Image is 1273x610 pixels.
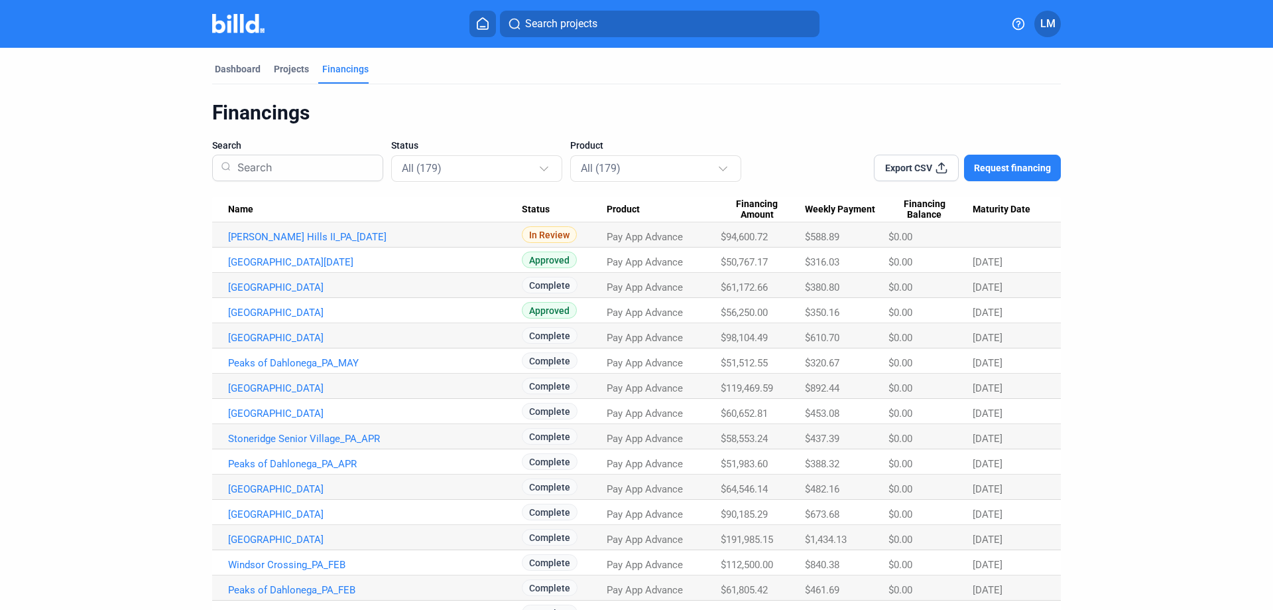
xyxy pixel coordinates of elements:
span: $840.38 [805,559,839,571]
span: Search projects [525,16,597,32]
span: $61,805.42 [721,584,768,596]
span: $388.32 [805,458,839,470]
span: Financing Amount [721,198,793,221]
span: Complete [522,504,577,520]
span: $0.00 [888,231,912,243]
span: $0.00 [888,584,912,596]
a: [GEOGRAPHIC_DATA][DATE] [228,256,522,268]
span: $1,434.13 [805,534,847,546]
span: $90,185.29 [721,508,768,520]
a: Windsor Crossing_PA_FEB [228,559,522,571]
span: Status [391,139,418,152]
span: Pay App Advance [607,231,683,243]
span: $453.08 [805,408,839,419]
a: [GEOGRAPHIC_DATA] [228,408,522,419]
span: [DATE] [973,433,1002,445]
span: [DATE] [973,307,1002,319]
span: [DATE] [973,483,1002,495]
a: [GEOGRAPHIC_DATA] [228,332,522,344]
span: Complete [522,352,577,369]
span: $0.00 [888,483,912,495]
span: $0.00 [888,458,912,470]
span: $51,983.60 [721,458,768,470]
span: $0.00 [888,559,912,571]
span: Complete [522,403,577,419]
a: [GEOGRAPHIC_DATA] [228,382,522,394]
span: $0.00 [888,307,912,319]
span: Complete [522,327,577,344]
span: Pay App Advance [607,433,683,445]
span: $191,985.15 [721,534,773,546]
input: Search [232,151,375,185]
span: Approved [522,302,577,319]
span: $0.00 [888,433,912,445]
span: Pay App Advance [607,382,683,394]
span: $51,512.55 [721,357,768,369]
span: Name [228,204,253,216]
span: Product [607,204,640,216]
span: [DATE] [973,584,1002,596]
span: $0.00 [888,281,912,293]
span: Complete [522,579,577,596]
span: $316.03 [805,256,839,268]
div: Financings [322,62,369,76]
a: [GEOGRAPHIC_DATA] [228,281,522,293]
a: Stoneridge Senior Village_PA_APR [228,433,522,445]
span: [DATE] [973,256,1002,268]
span: [DATE] [973,534,1002,546]
a: [GEOGRAPHIC_DATA] [228,534,522,546]
span: $94,600.72 [721,231,768,243]
span: $60,652.81 [721,408,768,419]
span: Weekly Payment [805,204,875,216]
span: [DATE] [973,458,1002,470]
span: $0.00 [888,256,912,268]
span: $0.00 [888,534,912,546]
span: Pay App Advance [607,508,683,520]
span: Pay App Advance [607,307,683,319]
span: Product [570,139,603,152]
span: Pay App Advance [607,357,683,369]
span: Request financing [974,161,1051,175]
span: Pay App Advance [607,281,683,293]
span: Pay App Advance [607,534,683,546]
span: $588.89 [805,231,839,243]
a: [GEOGRAPHIC_DATA] [228,307,522,319]
span: Pay App Advance [607,408,683,419]
a: Peaks of Dahlonega_PA_APR [228,458,522,470]
span: [DATE] [973,281,1002,293]
span: Financing Balance [888,198,961,221]
span: $350.16 [805,307,839,319]
span: Complete [522,529,577,546]
span: Status [522,204,550,216]
a: Peaks of Dahlonega_PA_MAY [228,357,522,369]
span: Pay App Advance [607,483,683,495]
span: [DATE] [973,559,1002,571]
span: Search [212,139,241,152]
span: Complete [522,277,577,293]
span: $380.80 [805,281,839,293]
span: Complete [522,479,577,495]
span: Complete [522,453,577,470]
div: Dashboard [215,62,261,76]
span: $0.00 [888,508,912,520]
span: $892.44 [805,382,839,394]
a: [PERSON_NAME] Hills II_PA_[DATE] [228,231,522,243]
span: Maturity Date [973,204,1030,216]
span: In Review [522,226,577,243]
span: Pay App Advance [607,584,683,596]
span: Export CSV [885,161,932,175]
span: $610.70 [805,332,839,344]
mat-select-trigger: All (179) [581,162,621,175]
span: Complete [522,554,577,571]
a: [GEOGRAPHIC_DATA] [228,483,522,495]
span: [DATE] [973,382,1002,394]
span: Approved [522,252,577,268]
span: [DATE] [973,332,1002,344]
span: Pay App Advance [607,458,683,470]
span: $61,172.66 [721,281,768,293]
span: $112,500.00 [721,559,773,571]
a: Peaks of Dahlonega_PA_FEB [228,584,522,596]
span: Pay App Advance [607,256,683,268]
span: $98,104.49 [721,332,768,344]
span: $0.00 [888,382,912,394]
